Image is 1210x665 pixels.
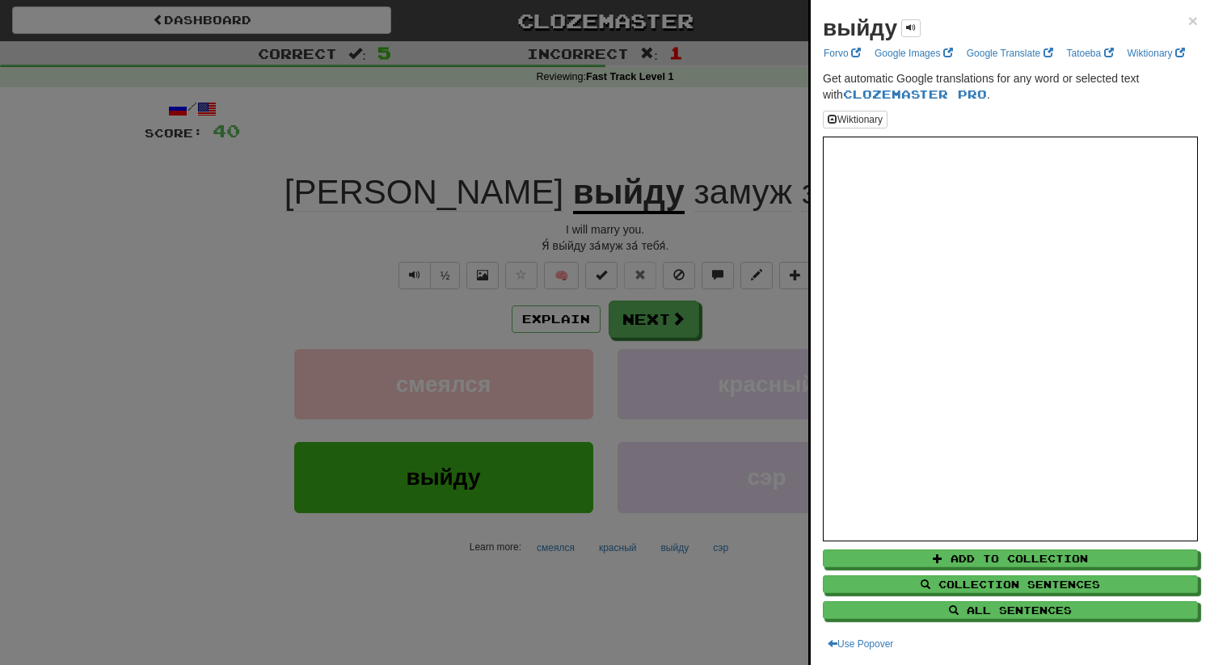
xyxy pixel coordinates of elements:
[823,549,1198,567] button: Add to Collection
[823,601,1198,619] button: All Sentences
[1188,12,1198,29] button: Close
[823,70,1198,103] p: Get automatic Google translations for any word or selected text with .
[823,635,898,653] button: Use Popover
[843,87,987,101] a: Clozemaster Pro
[823,15,897,40] strong: выйду
[823,575,1198,593] button: Collection Sentences
[823,111,887,128] button: Wiktionary
[962,44,1058,62] a: Google Translate
[870,44,958,62] a: Google Images
[1062,44,1119,62] a: Tatoeba
[1188,11,1198,30] span: ×
[1123,44,1190,62] a: Wiktionary
[819,44,866,62] a: Forvo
